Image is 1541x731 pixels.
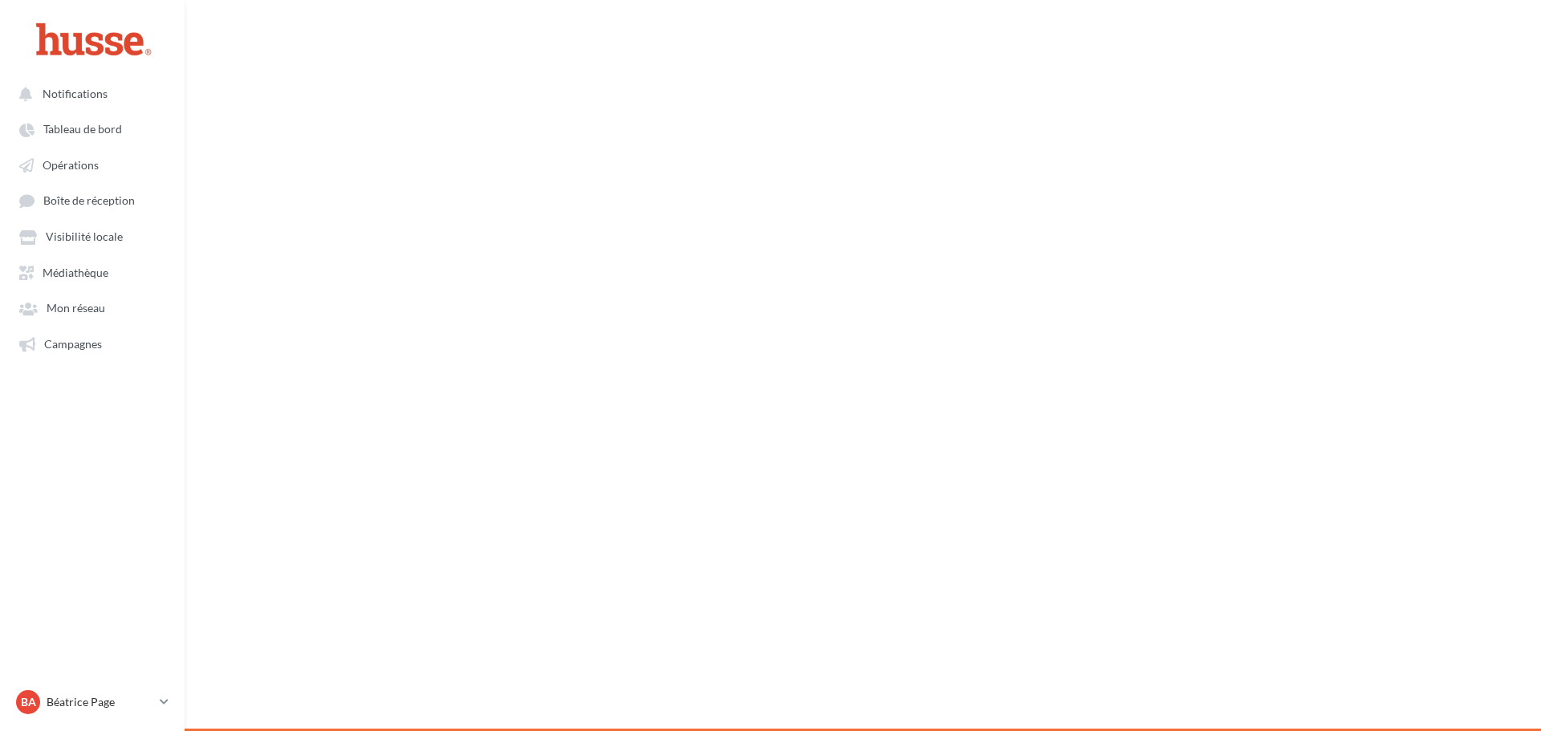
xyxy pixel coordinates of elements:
a: Mon réseau [10,293,175,322]
a: Campagnes [10,329,175,358]
a: Médiathèque [10,258,175,286]
span: Boîte de réception [43,194,135,208]
span: Notifications [43,87,108,100]
span: Mon réseau [47,302,105,315]
span: Visibilité locale [46,230,123,244]
button: Notifications [10,79,169,108]
a: Tableau de bord [10,114,175,143]
p: Béatrice Page [47,694,153,710]
a: Ba Béatrice Page [13,687,172,717]
span: Campagnes [44,337,102,351]
span: Tableau de bord [43,123,122,136]
span: Médiathèque [43,266,108,279]
a: Opérations [10,150,175,179]
a: Visibilité locale [10,221,175,250]
span: Ba [21,694,36,710]
span: Opérations [43,158,99,172]
a: Boîte de réception [10,185,175,215]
